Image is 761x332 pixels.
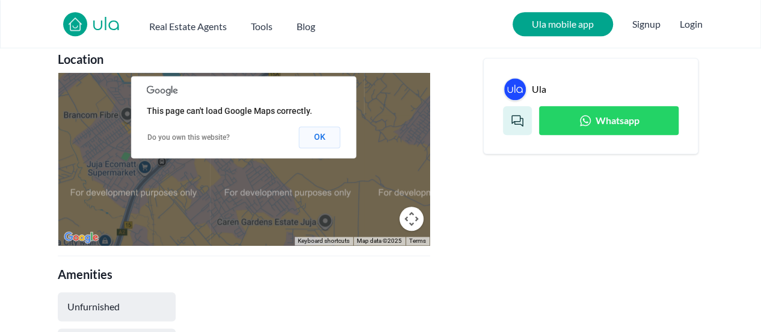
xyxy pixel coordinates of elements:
a: Blog [297,14,315,34]
button: Tools [251,14,273,34]
button: Keyboard shortcuts [298,237,350,245]
button: Map camera controls [399,207,424,231]
span: Signup [632,12,661,36]
a: Ula [532,82,546,96]
button: OK [299,127,340,148]
h2: Location [58,51,430,67]
a: ula [92,14,120,36]
a: Ula [504,78,526,101]
span: Map data ©2025 [357,237,402,244]
a: Whatsapp [539,106,679,135]
a: Terms [409,237,426,244]
button: Login [680,17,703,31]
a: Ula mobile app [513,12,613,36]
img: Google [61,230,101,245]
h3: Unfurnished [67,302,120,312]
nav: Main [149,14,339,34]
a: Open this area in Google Maps (opens a new window) [61,230,101,245]
img: Ula [504,78,526,100]
h2: Amenities [58,266,430,283]
span: This page can't load Google Maps correctly. [147,106,312,116]
h2: Real Estate Agents [149,19,227,34]
a: Do you own this website? [147,133,230,142]
button: Real Estate Agents [149,14,227,34]
h2: Blog [297,19,315,34]
h2: Tools [251,19,273,34]
span: Whatsapp [595,113,639,128]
